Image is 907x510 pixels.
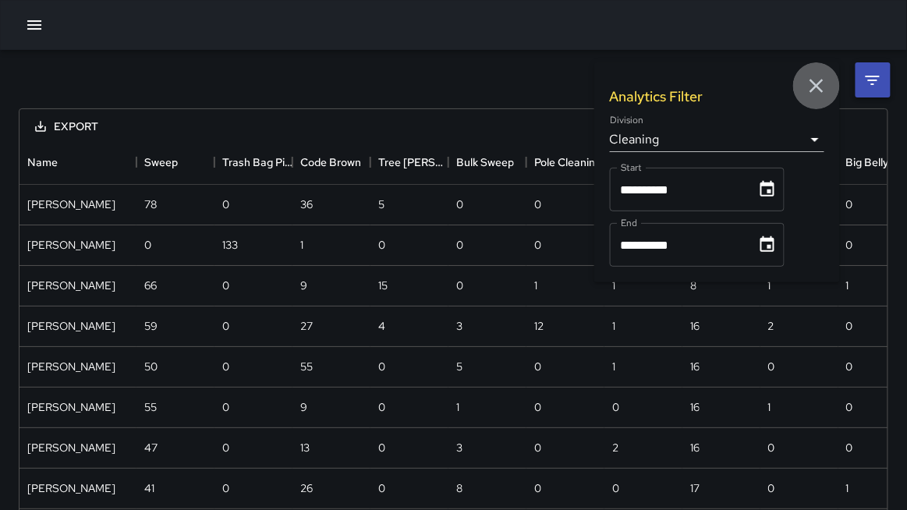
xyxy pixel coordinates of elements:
div: 0 [222,359,229,374]
div: 0 [768,480,775,496]
div: 0 [222,440,229,455]
div: Sweep [136,140,214,184]
div: 133 [222,237,238,253]
button: Choose date, selected date is Sep 1, 2025 [752,174,783,205]
div: Ken McCarter [27,237,115,253]
div: 47 [144,440,158,455]
div: 8 [690,278,696,293]
div: 0 [612,480,619,496]
div: 66 [144,278,157,293]
div: 0 [534,440,541,455]
div: 0 [846,197,853,212]
div: 1 [612,359,615,374]
div: Trash Bag Pickup [222,140,292,184]
div: 0 [768,359,775,374]
div: 5 [456,359,462,374]
div: 1 [612,318,615,334]
div: 8 [456,480,462,496]
div: 0 [144,237,151,253]
div: 27 [300,318,313,334]
div: Tree Wells [370,140,448,184]
div: 0 [378,399,385,415]
div: Tree [PERSON_NAME] [378,140,448,184]
div: 0 [534,359,541,374]
div: 41 [144,480,154,496]
div: 0 [456,278,463,293]
div: 50 [144,359,158,374]
div: 0 [456,197,463,212]
div: 0 [534,197,541,212]
div: Edwin Barillas [27,440,115,455]
label: End [621,216,637,229]
div: 78 [144,197,157,212]
div: 0 [456,237,463,253]
div: 15 [378,278,388,293]
div: Code Brown [292,140,370,184]
div: 0 [378,480,385,496]
button: Export [23,112,111,141]
div: Eddie Ballestros [27,318,115,334]
div: 16 [690,399,700,415]
div: 2 [768,318,774,334]
div: 3 [456,440,462,455]
div: 1 [768,278,771,293]
div: 1 [300,237,303,253]
div: 5 [378,197,384,212]
div: 1 [456,399,459,415]
div: Code Brown [300,140,361,184]
div: Cleaning [610,127,824,152]
h1: Analytics Filter [610,87,703,105]
div: 0 [534,237,541,253]
div: 16 [690,359,700,374]
div: 9 [300,278,307,293]
div: 0 [846,237,853,253]
div: 0 [846,318,853,334]
div: Name [27,140,58,184]
div: 36 [300,197,313,212]
div: Bulk Sweep [448,140,526,184]
div: 12 [534,318,544,334]
div: Sweep [144,140,178,184]
div: 9 [300,399,307,415]
div: 1 [534,278,537,293]
div: 0 [378,237,385,253]
div: 1 [612,278,615,293]
div: Enrique Cervantes [27,399,115,415]
div: 17 [690,480,700,496]
div: 26 [300,480,313,496]
div: 0 [222,318,229,334]
div: 0 [222,278,229,293]
label: Division [610,114,643,127]
div: 16 [690,318,700,334]
div: 13 [300,440,310,455]
div: 0 [846,440,853,455]
div: 4 [378,318,385,334]
div: 0 [222,197,229,212]
div: Name [19,140,136,184]
button: Choose date, selected date is Sep 30, 2025 [752,229,783,260]
div: Jason Gregg [27,197,115,212]
div: 0 [222,480,229,496]
div: Bulk Sweep [456,140,514,184]
div: 1 [846,278,849,293]
div: 0 [768,440,775,455]
div: Nicolas Vega [27,480,115,496]
div: Davis Jones [27,359,115,374]
div: 2 [612,440,618,455]
div: 59 [144,318,158,334]
div: 55 [300,359,313,374]
div: Trash Bag Pickup [214,140,292,184]
div: 0 [534,480,541,496]
div: Pole Cleaning [534,140,601,184]
div: 0 [612,399,619,415]
div: 55 [144,399,157,415]
div: Big Belly [846,140,889,184]
div: Pole Cleaning [526,140,604,184]
div: 0 [222,399,229,415]
div: 1 [846,480,849,496]
div: 3 [456,318,462,334]
div: 0 [846,359,853,374]
label: Start [621,161,642,174]
div: 16 [690,440,700,455]
div: 0 [846,399,853,415]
